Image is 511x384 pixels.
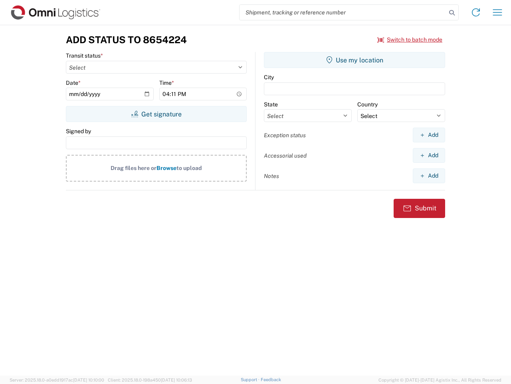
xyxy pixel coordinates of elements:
[240,5,446,20] input: Shipment, tracking or reference number
[413,148,445,163] button: Add
[357,101,378,108] label: Country
[241,377,261,382] a: Support
[66,79,81,86] label: Date
[261,377,281,382] a: Feedback
[156,165,176,171] span: Browse
[264,172,279,180] label: Notes
[264,101,278,108] label: State
[161,378,192,382] span: [DATE] 10:06:13
[73,378,104,382] span: [DATE] 10:10:00
[10,378,104,382] span: Server: 2025.18.0-a0edd1917ac
[66,106,247,122] button: Get signature
[378,376,501,384] span: Copyright © [DATE]-[DATE] Agistix Inc., All Rights Reserved
[66,34,187,46] h3: Add Status to 8654224
[264,152,307,159] label: Accessorial used
[176,165,202,171] span: to upload
[264,74,274,81] label: City
[413,168,445,183] button: Add
[111,165,156,171] span: Drag files here or
[66,128,91,135] label: Signed by
[264,132,306,139] label: Exception status
[159,79,174,86] label: Time
[264,52,445,68] button: Use my location
[66,52,103,59] label: Transit status
[394,199,445,218] button: Submit
[413,128,445,142] button: Add
[108,378,192,382] span: Client: 2025.18.0-198a450
[377,33,442,46] button: Switch to batch mode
